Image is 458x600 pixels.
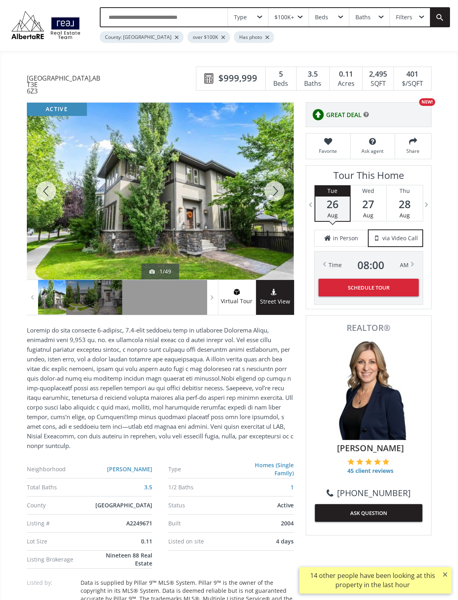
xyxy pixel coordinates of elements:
a: virtual tour iconVirtual Tour [218,280,256,315]
p: Loremip do sita consecte 6-adipisc, 7.4-elit seddoeiu temp in utlaboree Dolorema Aliqu, enimadmi ... [27,325,294,450]
span: $999,999 [218,72,257,84]
span: 4 days [276,537,294,545]
div: 14 other people have been looking at this property in the last hour [303,571,442,590]
div: Filters [396,14,412,20]
span: Aug [399,211,410,219]
a: 1 [291,483,294,491]
div: Baths [355,14,371,20]
a: 3.5 [144,483,152,491]
div: active [27,103,87,116]
span: Nineteen 88 Real Estate [106,551,152,567]
div: Thu [387,185,423,197]
div: Beds [315,14,328,20]
img: virtual tour icon [233,289,241,295]
div: 401 [398,69,427,79]
span: A2249671 [126,519,152,527]
div: Time AM [329,259,409,271]
span: in Person [333,234,358,242]
span: Street View [256,297,294,306]
span: 0.11 [141,537,152,545]
div: NEW! [419,98,435,106]
div: 1/2 Baths [168,484,235,490]
div: County [27,503,93,508]
div: 5 [270,69,292,79]
img: 2 of 5 stars [356,458,363,465]
span: 27 [351,199,386,210]
p: Listed by: [27,579,75,587]
img: Logo [8,9,84,41]
div: Total Baths [27,484,93,490]
span: Favorite [310,148,346,154]
span: 28 [387,199,423,210]
button: Schedule Tour [319,279,419,296]
span: Aug [363,211,373,219]
a: Homes (Single Family) [255,461,294,477]
div: 3.5 [301,69,325,79]
div: $100K+ [274,14,294,20]
img: 5 of 5 stars [382,458,389,465]
span: Aug [327,211,338,219]
a: [PHONE_NUMBER] [327,487,411,499]
img: rating icon [310,107,326,123]
span: Ask agent [355,148,391,154]
div: Type [234,14,247,20]
div: over $100K [188,31,230,43]
div: $/SQFT [398,78,427,90]
span: [GEOGRAPHIC_DATA] [95,501,152,509]
span: Virtual Tour [218,297,256,306]
span: REALTOR® [315,324,422,332]
div: 0.11 [334,69,358,79]
div: Beds [270,78,292,90]
a: [PERSON_NAME] [107,465,152,473]
div: Baths [301,78,325,90]
img: Photo of Julie Clark [329,336,409,440]
img: 3 of 5 stars [365,458,372,465]
div: Listed on site [168,539,235,544]
h3: Tour This Home [314,170,423,185]
img: 1 of 5 stars [347,458,355,465]
span: via Video Call [382,234,418,242]
div: Wed [351,185,386,197]
div: Built [168,521,235,526]
div: SQFT [367,78,389,90]
span: 45 client reviews [347,467,393,475]
div: Listing Brokerage [27,557,90,562]
div: Status [168,503,235,508]
button: ASK QUESTION [315,504,422,522]
div: 1/49 [149,268,171,276]
div: Tue [315,185,350,197]
img: 4 of 5 stars [374,458,381,465]
div: Listing # [27,521,93,526]
span: 2,495 [369,69,387,79]
span: 26 [315,199,350,210]
span: [PERSON_NAME] [319,442,422,454]
button: × [439,567,452,582]
span: Active [277,501,294,509]
span: 08 : 00 [357,259,384,271]
span: GREAT DEAL [326,111,361,119]
div: Lot Size [27,539,93,544]
div: County: [GEOGRAPHIC_DATA] [100,31,184,43]
span: Share [399,148,427,154]
div: Type [168,466,234,472]
div: Has photo [234,31,274,43]
div: Acres [334,78,358,90]
div: 5566 Henwood Street SW Calgary, AB T3E 6Z3 - Photo 1 of 49 [27,103,294,280]
div: Neighborhood [27,466,93,472]
span: 2004 [281,519,294,527]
